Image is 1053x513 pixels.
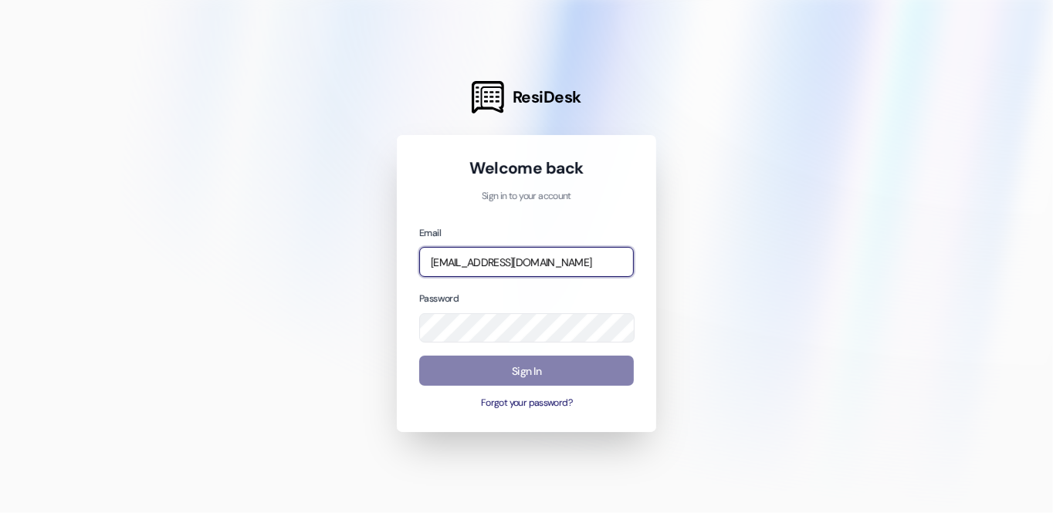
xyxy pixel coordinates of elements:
button: Forgot your password? [419,397,634,410]
img: ResiDesk Logo [472,81,504,113]
h1: Welcome back [419,157,634,179]
span: ResiDesk [513,86,581,108]
p: Sign in to your account [419,190,634,204]
label: Email [419,227,441,239]
button: Sign In [419,356,634,386]
label: Password [419,292,459,305]
input: name@example.com [419,247,634,277]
